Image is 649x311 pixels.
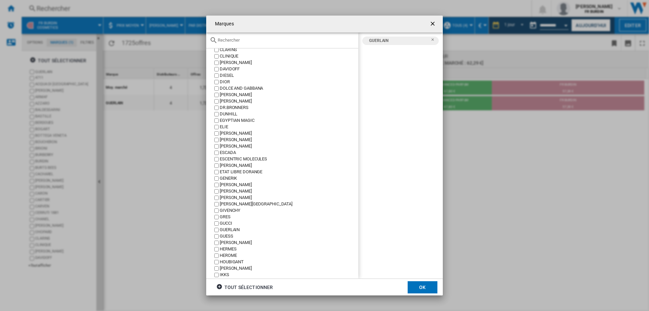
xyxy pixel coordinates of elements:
[214,234,219,239] input: value.title
[214,151,219,155] input: value.title
[220,79,358,85] div: DIOR
[220,207,358,214] div: GIVENCHY
[214,208,219,213] input: value.title
[214,157,219,161] input: value.title
[214,247,219,251] input: value.title
[214,215,219,219] input: value.title
[214,241,219,245] input: value.title
[214,183,219,187] input: value.title
[220,233,358,240] div: GUESS
[214,48,219,52] input: value.title
[431,38,439,46] ng-md-icon: Retirer
[220,150,358,156] div: ESCADA
[214,138,219,142] input: value.title
[214,228,219,232] input: value.title
[214,253,219,258] input: value.title
[218,38,355,43] input: Rechercher
[220,92,358,98] div: [PERSON_NAME]
[220,195,358,201] div: [PERSON_NAME]
[214,125,219,129] input: value.title
[220,98,358,105] div: [PERSON_NAME]
[220,252,358,259] div: HEROME
[214,67,219,71] input: value.title
[220,66,358,72] div: DAVIDOFF
[220,246,358,252] div: HERMES
[220,182,358,188] div: [PERSON_NAME]
[214,202,219,206] input: value.title
[220,240,358,246] div: [PERSON_NAME]
[220,201,358,207] div: [PERSON_NAME][GEOGRAPHIC_DATA]
[220,143,358,150] div: [PERSON_NAME]
[220,53,358,60] div: CLINIQUE
[214,118,219,123] input: value.title
[408,281,437,293] button: OK
[220,105,358,111] div: DR.BRONNERS
[220,220,358,227] div: GUCCI
[220,47,358,53] div: CLARINS
[214,281,275,293] button: tout sélectionner
[220,85,358,92] div: DOLCE AND GABBANA
[220,175,358,182] div: GENERIK
[214,221,219,226] input: value.title
[214,260,219,264] input: value.title
[429,20,437,28] ng-md-icon: getI18NText('BUTTONS.CLOSE_DIALOG')
[214,61,219,65] input: value.title
[220,124,358,130] div: ELIE
[214,106,219,110] input: value.title
[220,111,358,117] div: DUNHILL
[220,117,358,124] div: EGYPTIAN MAGIC
[214,93,219,97] input: value.title
[214,189,219,194] input: value.title
[220,188,358,195] div: [PERSON_NAME]
[206,16,443,295] md-dialog: Marques 4711 ...
[214,266,219,271] input: value.title
[214,170,219,174] input: value.title
[214,54,219,59] input: value.title
[220,156,358,162] div: ESCENTRIC MOLECULES
[220,259,358,265] div: HOUBIGANT
[220,265,358,272] div: [PERSON_NAME]
[220,162,358,169] div: [PERSON_NAME]
[214,73,219,78] input: value.title
[214,131,219,136] input: value.title
[220,130,358,137] div: [PERSON_NAME]
[220,169,358,175] div: ETAT LIBRE DORANGE
[220,272,358,278] div: IKKS
[214,86,219,91] input: value.title
[214,144,219,149] input: value.title
[220,137,358,143] div: [PERSON_NAME]
[214,163,219,168] input: value.title
[212,21,234,27] h4: Marques
[214,176,219,181] input: value.title
[427,17,440,31] button: getI18NText('BUTTONS.CLOSE_DIALOG')
[220,72,358,79] div: DIESEL
[366,37,431,45] div: GUERLAIN
[214,112,219,116] input: value.title
[220,60,358,66] div: [PERSON_NAME]
[220,214,358,220] div: GRES
[220,227,358,233] div: GUERLAIN
[214,273,219,277] input: value.title
[216,281,273,293] div: tout sélectionner
[220,278,358,285] div: [PERSON_NAME]
[214,196,219,200] input: value.title
[214,99,219,104] input: value.title
[214,80,219,84] input: value.title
